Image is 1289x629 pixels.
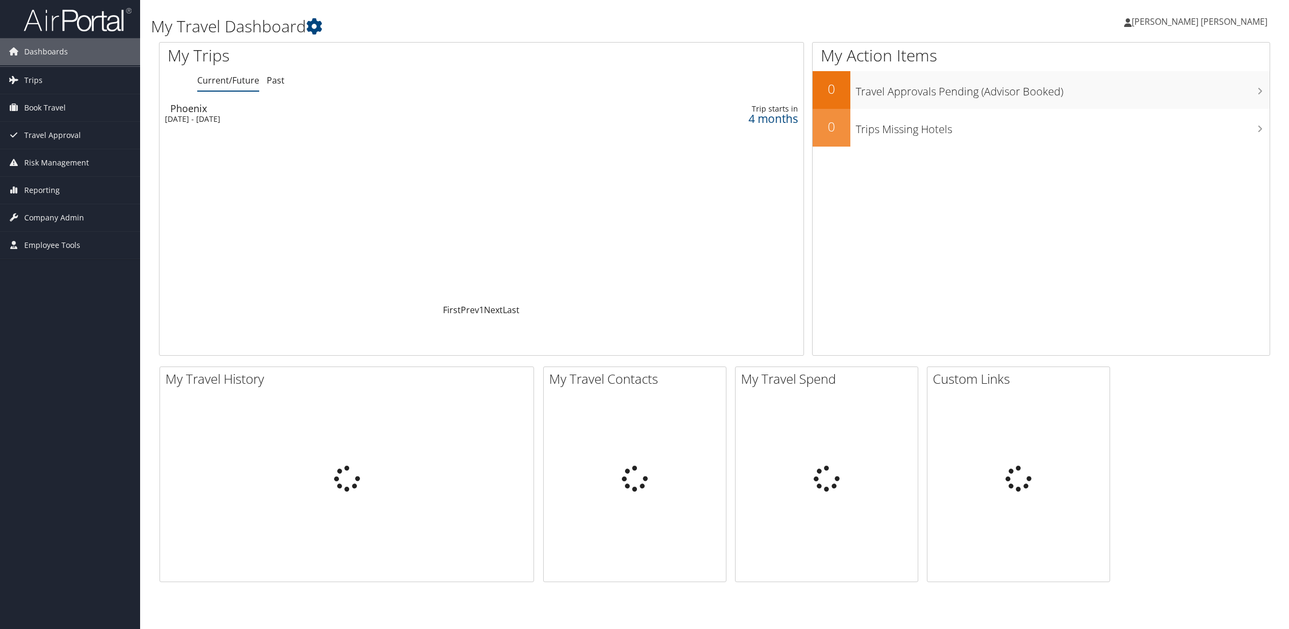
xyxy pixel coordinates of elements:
[933,370,1110,388] h2: Custom Links
[813,117,850,136] h2: 0
[443,304,461,316] a: First
[813,71,1270,109] a: 0Travel Approvals Pending (Advisor Booked)
[741,370,918,388] h2: My Travel Spend
[24,204,84,231] span: Company Admin
[856,116,1270,137] h3: Trips Missing Hotels
[170,103,550,113] div: Phoenix
[165,370,533,388] h2: My Travel History
[813,80,850,98] h2: 0
[24,67,43,94] span: Trips
[1132,16,1267,27] span: [PERSON_NAME] [PERSON_NAME]
[24,7,131,32] img: airportal-logo.png
[636,104,798,114] div: Trip starts in
[813,109,1270,147] a: 0Trips Missing Hotels
[151,15,903,38] h1: My Travel Dashboard
[856,79,1270,99] h3: Travel Approvals Pending (Advisor Booked)
[24,232,80,259] span: Employee Tools
[24,149,89,176] span: Risk Management
[1124,5,1278,38] a: [PERSON_NAME] [PERSON_NAME]
[165,114,545,124] div: [DATE] - [DATE]
[197,74,259,86] a: Current/Future
[24,94,66,121] span: Book Travel
[484,304,503,316] a: Next
[503,304,519,316] a: Last
[813,44,1270,67] h1: My Action Items
[168,44,527,67] h1: My Trips
[636,114,798,123] div: 4 months
[267,74,285,86] a: Past
[24,122,81,149] span: Travel Approval
[24,177,60,204] span: Reporting
[461,304,479,316] a: Prev
[24,38,68,65] span: Dashboards
[549,370,726,388] h2: My Travel Contacts
[479,304,484,316] a: 1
